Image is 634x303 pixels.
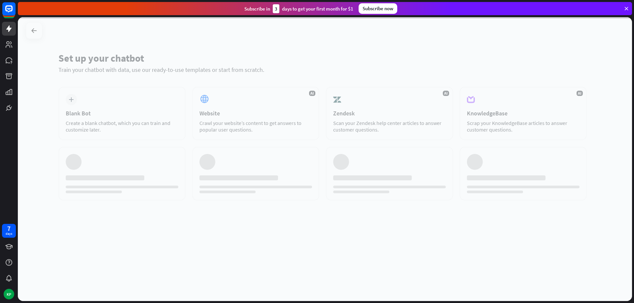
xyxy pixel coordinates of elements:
[273,4,279,13] div: 3
[7,226,11,231] div: 7
[4,289,14,299] div: KP
[2,224,16,238] a: 7 days
[359,3,397,14] div: Subscribe now
[6,231,12,236] div: days
[244,4,353,13] div: Subscribe in days to get your first month for $1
